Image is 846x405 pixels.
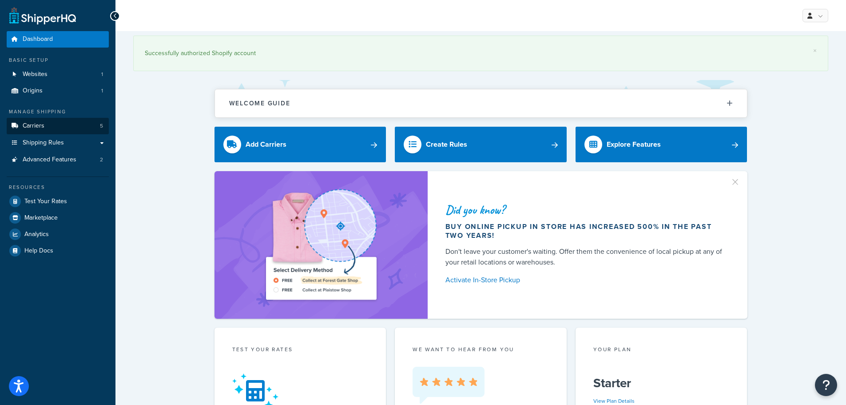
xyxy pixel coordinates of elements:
[7,118,109,134] li: Carriers
[246,138,286,151] div: Add Carriers
[24,214,58,222] span: Marketplace
[445,246,726,268] div: Don't leave your customer's waiting. Offer them the convenience of local pickup at any of your re...
[23,156,76,164] span: Advanced Features
[7,152,109,168] li: Advanced Features
[100,156,103,164] span: 2
[445,222,726,240] div: Buy online pickup in store has increased 500% in the past two years!
[214,127,386,162] a: Add Carriers
[813,47,817,54] a: ×
[23,71,48,78] span: Websites
[593,345,730,356] div: Your Plan
[593,397,635,405] a: View Plan Details
[232,345,369,356] div: Test your rates
[413,345,549,353] p: we want to hear from you
[7,118,109,134] a: Carriers5
[100,122,103,130] span: 5
[101,71,103,78] span: 1
[7,243,109,259] a: Help Docs
[7,193,109,209] a: Test Your Rates
[395,127,567,162] a: Create Rules
[229,100,290,107] h2: Welcome Guide
[607,138,661,151] div: Explore Features
[241,184,401,305] img: ad-shirt-map-b0359fc47e01cab431d101c4b569394f6a03f54285957d908178d52f29eb9668.png
[23,139,64,147] span: Shipping Rules
[23,122,44,130] span: Carriers
[24,231,49,238] span: Analytics
[7,66,109,83] a: Websites1
[576,127,747,162] a: Explore Features
[145,47,817,60] div: Successfully authorized Shopify account
[7,108,109,116] div: Manage Shipping
[23,87,43,95] span: Origins
[7,184,109,191] div: Resources
[445,274,726,286] a: Activate In-Store Pickup
[593,376,730,390] h5: Starter
[7,66,109,83] li: Websites
[7,83,109,99] a: Origins1
[7,210,109,226] a: Marketplace
[7,31,109,48] a: Dashboard
[7,135,109,151] a: Shipping Rules
[445,204,726,216] div: Did you know?
[7,56,109,64] div: Basic Setup
[7,152,109,168] a: Advanced Features2
[815,374,837,396] button: Open Resource Center
[101,87,103,95] span: 1
[24,198,67,205] span: Test Your Rates
[215,89,747,117] button: Welcome Guide
[24,247,53,255] span: Help Docs
[7,226,109,242] a: Analytics
[426,138,467,151] div: Create Rules
[7,83,109,99] li: Origins
[23,36,53,43] span: Dashboard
